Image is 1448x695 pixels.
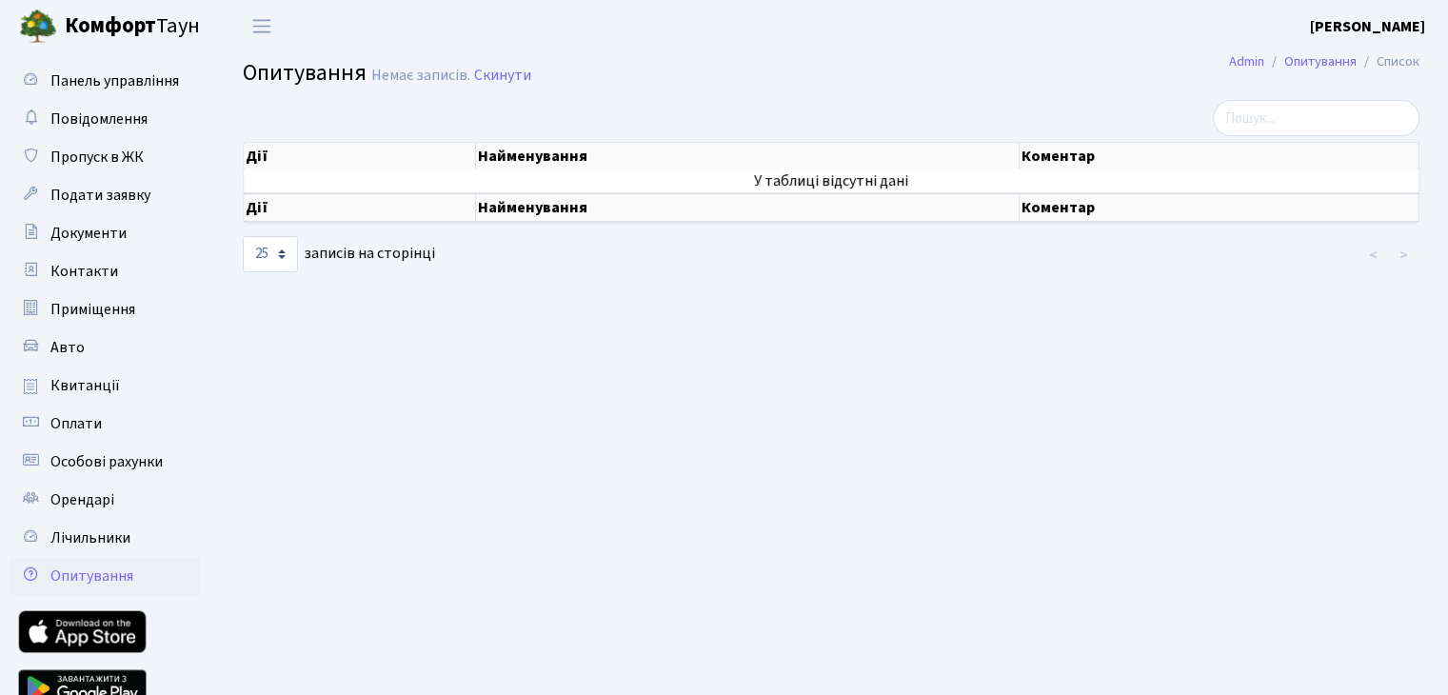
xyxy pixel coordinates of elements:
[1020,143,1419,169] th: Коментар
[1200,42,1448,82] nav: breadcrumb
[243,236,298,272] select: записів на сторінці
[1310,15,1425,38] a: [PERSON_NAME]
[50,109,148,129] span: Повідомлення
[10,100,200,138] a: Повідомлення
[371,67,470,85] div: Немає записів.
[10,290,200,328] a: Приміщення
[10,176,200,214] a: Подати заявку
[50,147,144,168] span: Пропуск в ЖК
[50,337,85,358] span: Авто
[476,143,1020,169] th: Найменування
[10,519,200,557] a: Лічильники
[10,557,200,595] a: Опитування
[50,375,120,396] span: Квитанції
[1357,51,1419,72] li: Список
[238,10,286,42] button: Переключити навігацію
[10,367,200,405] a: Квитанції
[50,261,118,282] span: Контакти
[474,67,531,85] a: Скинути
[243,56,367,89] span: Опитування
[1229,51,1264,71] a: Admin
[244,193,476,222] th: Дії
[1284,51,1357,71] a: Опитування
[50,299,135,320] span: Приміщення
[244,143,476,169] th: Дії
[50,451,163,472] span: Особові рахунки
[50,223,127,244] span: Документи
[10,138,200,176] a: Пропуск в ЖК
[243,236,435,272] label: записів на сторінці
[476,193,1020,222] th: Найменування
[65,10,200,43] span: Таун
[10,62,200,100] a: Панель управління
[10,443,200,481] a: Особові рахунки
[1020,193,1419,222] th: Коментар
[50,489,114,510] span: Орендарі
[65,10,156,41] b: Комфорт
[244,169,1419,192] td: У таблиці відсутні дані
[10,481,200,519] a: Орендарі
[10,328,200,367] a: Авто
[50,413,102,434] span: Оплати
[10,252,200,290] a: Контакти
[50,566,133,586] span: Опитування
[10,405,200,443] a: Оплати
[1213,100,1419,136] input: Пошук...
[50,527,130,548] span: Лічильники
[50,185,150,206] span: Подати заявку
[10,214,200,252] a: Документи
[19,8,57,46] img: logo.png
[50,70,179,91] span: Панель управління
[1310,16,1425,37] b: [PERSON_NAME]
